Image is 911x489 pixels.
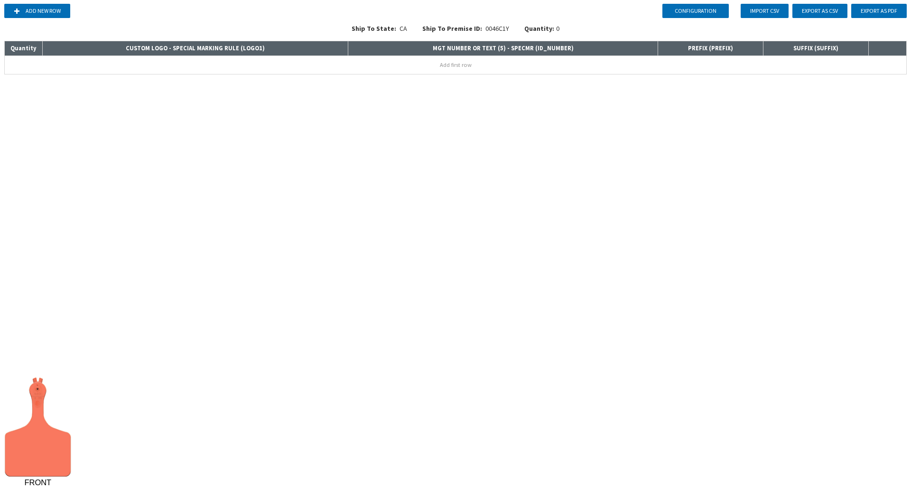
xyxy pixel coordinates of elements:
[658,41,763,56] th: PREFIX ( PREFIX )
[5,41,43,56] th: Quantity
[524,24,559,33] div: 0
[348,41,658,56] th: MGT NUMBER OR TEXT (5) - SPECMR ( ID_NUMBER )
[4,4,70,18] button: Add new row
[741,4,789,18] button: Import CSV
[662,4,729,18] button: Configuration
[422,24,482,33] span: Ship To Premise ID:
[792,4,847,18] button: Export as CSV
[763,41,869,56] th: SUFFIX ( SUFFIX )
[415,24,517,39] div: 0046C1Y
[344,24,415,39] div: CA
[43,41,348,56] th: CUSTOM LOGO - SPECIAL MARKING RULE ( LOGO1 )
[851,4,907,18] button: Export as PDF
[5,56,906,74] button: Add first row
[352,24,396,33] span: Ship To State:
[524,24,554,33] span: Quantity:
[24,478,51,487] tspan: FRONT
